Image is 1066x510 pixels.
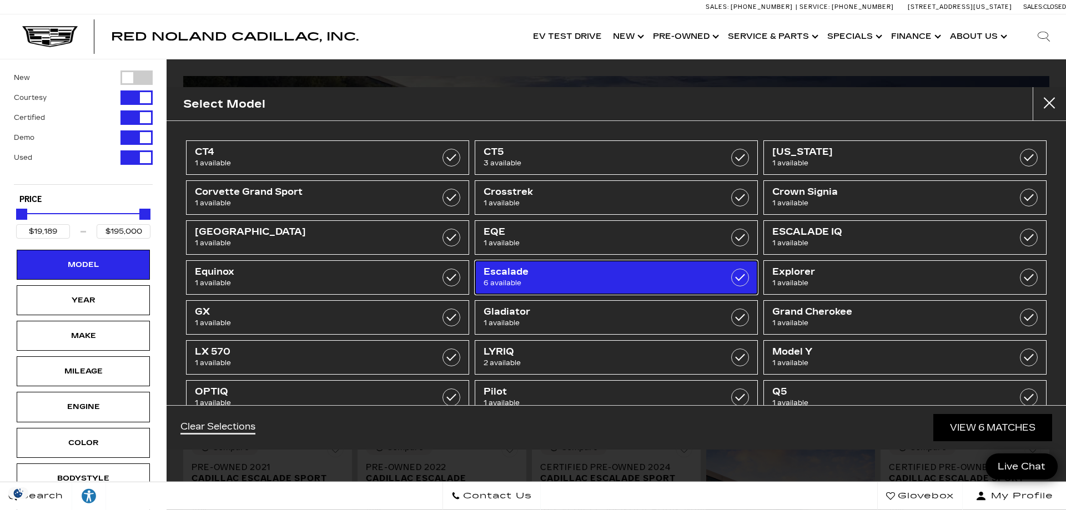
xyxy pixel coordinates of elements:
a: Specials [822,14,886,59]
span: Service: [799,3,830,11]
a: New [607,14,647,59]
a: Crown Signia1 available [763,180,1047,215]
a: Finance [886,14,944,59]
span: Model Y [772,346,998,357]
span: Glovebox [895,488,954,504]
label: New [14,72,30,83]
a: Service: [PHONE_NUMBER] [796,4,897,10]
a: Red Noland Cadillac, Inc. [111,31,359,42]
div: Year [56,294,111,306]
a: Grand Cherokee1 available [763,300,1047,335]
a: Glovebox [877,482,963,510]
a: Gladiator1 available [475,300,758,335]
a: Crosstrek1 available [475,180,758,215]
a: CT53 available [475,140,758,175]
span: 1 available [772,357,998,368]
span: Red Noland Cadillac, Inc. [111,30,359,43]
span: [PHONE_NUMBER] [832,3,894,11]
button: close [1033,87,1066,120]
span: Equinox [195,266,420,277]
div: Maximum Price [139,209,150,220]
a: Pre-Owned [647,14,722,59]
a: Model Y1 available [763,340,1047,375]
input: Minimum [16,224,70,239]
span: 1 available [484,397,709,408]
a: Escalade6 available [475,260,758,295]
div: ColorColor [17,428,150,458]
span: [US_STATE] [772,147,998,158]
span: CT5 [484,147,709,158]
a: [STREET_ADDRESS][US_STATE] [908,3,1012,11]
a: [GEOGRAPHIC_DATA]1 available [186,220,469,255]
span: 1 available [195,397,420,408]
img: Cadillac Dark Logo with Cadillac White Text [22,26,78,47]
div: Make [56,330,111,342]
a: [US_STATE]1 available [763,140,1047,175]
img: Opt-Out Icon [6,487,31,499]
span: 1 available [484,198,709,209]
a: Clear Selections [180,421,255,435]
span: Sales: [1023,3,1043,11]
span: 1 available [195,317,420,329]
a: LX 5701 available [186,340,469,375]
span: 1 available [772,158,998,169]
span: Contact Us [460,488,532,504]
a: OPTIQ1 available [186,380,469,415]
span: 1 available [195,357,420,368]
h2: Select Model [183,95,265,113]
div: ModelModel [17,250,150,280]
div: YearYear [17,285,150,315]
div: MileageMileage [17,356,150,386]
span: Pilot [484,386,709,397]
div: Model [56,259,111,271]
a: Service & Parts [722,14,822,59]
a: LYRIQ2 available [475,340,758,375]
a: Sales: [PHONE_NUMBER] [706,4,796,10]
span: Grand Cherokee [772,306,998,317]
span: Gladiator [484,306,709,317]
span: 1 available [484,238,709,249]
div: MakeMake [17,321,150,351]
span: [PHONE_NUMBER] [731,3,793,11]
div: Price [16,205,150,239]
a: ESCALADE IQ1 available [763,220,1047,255]
a: View 6 Matches [933,414,1052,441]
a: GX1 available [186,300,469,335]
span: 1 available [772,277,998,289]
a: CT41 available [186,140,469,175]
span: 1 available [772,317,998,329]
span: 1 available [772,238,998,249]
span: Live Chat [992,460,1051,473]
div: Filter by Vehicle Type [14,70,153,184]
a: Live Chat [985,453,1058,479]
span: 1 available [772,397,998,408]
span: Sales: [706,3,729,11]
div: Bodystyle [56,472,111,484]
a: Explore your accessibility options [72,482,106,510]
div: Minimum Price [16,209,27,220]
a: EQE1 available [475,220,758,255]
div: Color [56,437,111,449]
div: Mileage [56,365,111,377]
a: Equinox1 available [186,260,469,295]
div: Engine [56,401,111,413]
input: Maximum [97,224,150,239]
span: LX 570 [195,346,420,357]
span: My Profile [987,488,1053,504]
h5: Price [19,195,147,205]
div: BodystyleBodystyle [17,463,150,493]
label: Demo [14,132,34,143]
span: 3 available [484,158,709,169]
button: Open user profile menu [963,482,1066,510]
label: Certified [14,112,45,123]
span: GX [195,306,420,317]
a: EV Test Drive [527,14,607,59]
span: 2 available [484,357,709,368]
a: Explorer1 available [763,260,1047,295]
span: Crosstrek [484,186,709,198]
span: ESCALADE IQ [772,226,998,238]
label: Used [14,152,32,163]
label: Courtesy [14,92,47,103]
span: OPTIQ [195,386,420,397]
